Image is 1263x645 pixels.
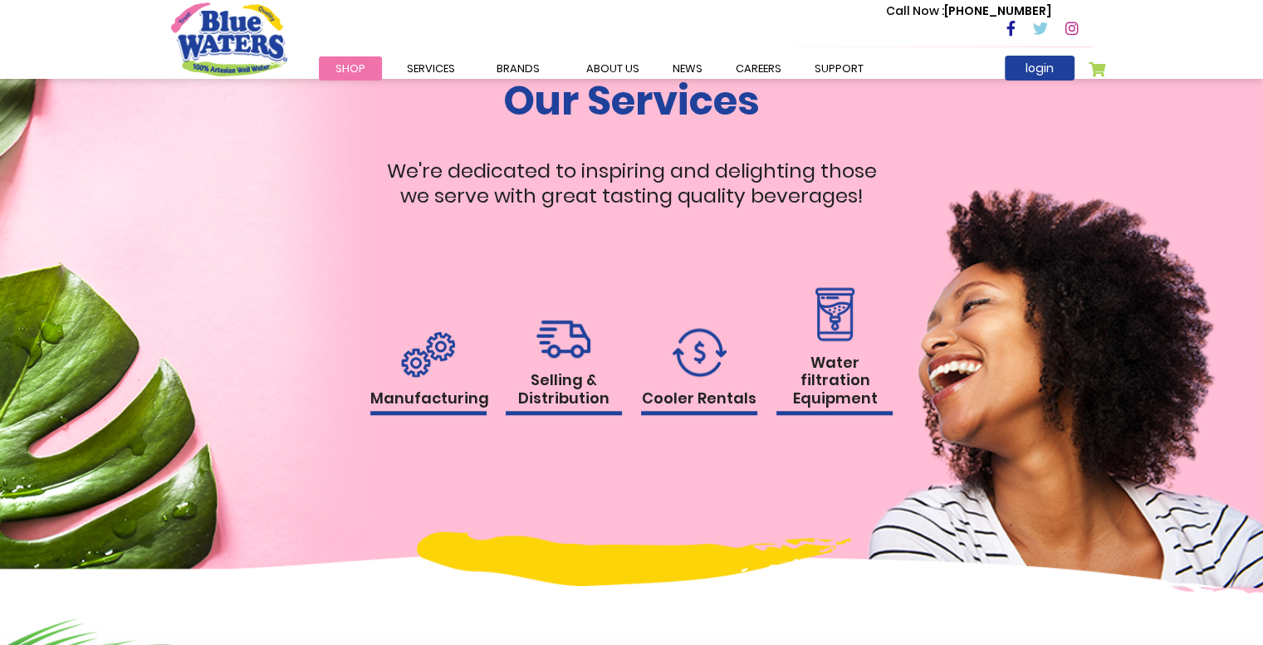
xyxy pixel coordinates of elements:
[656,56,719,81] a: News
[798,56,880,81] a: support
[401,331,455,377] img: rental
[886,2,944,19] span: Call Now :
[641,389,757,416] h1: Cooler Rentals
[171,2,287,76] a: store logo
[370,331,487,416] a: Manufacturing
[370,77,893,125] h1: Our Services
[810,287,859,341] img: rental
[776,354,893,416] h1: Water filtration Equipment
[570,56,656,81] a: about us
[673,328,727,377] img: rental
[641,328,757,416] a: Cooler Rentals
[1005,56,1075,81] a: login
[497,61,540,76] span: Brands
[407,61,455,76] span: Services
[335,61,365,76] span: Shop
[506,320,622,415] a: Selling & Distribution
[370,159,893,208] p: We're dedicated to inspiring and delighting those we serve with great tasting quality beverages!
[536,320,590,359] img: rental
[776,287,893,416] a: Water filtration Equipment
[370,389,487,416] h1: Manufacturing
[719,56,798,81] a: careers
[506,371,622,415] h1: Selling & Distribution
[886,2,1051,20] p: [PHONE_NUMBER]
